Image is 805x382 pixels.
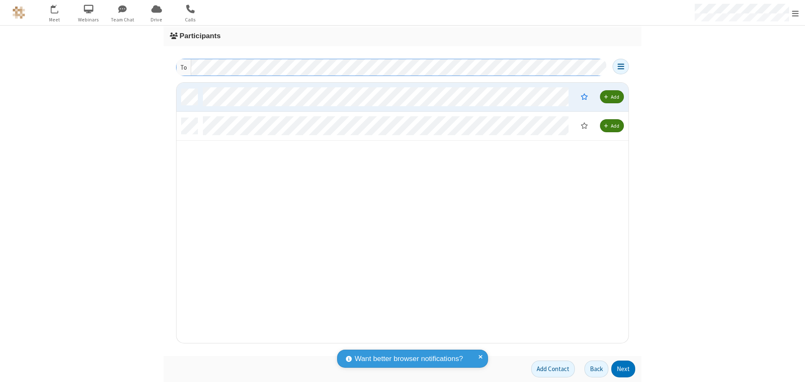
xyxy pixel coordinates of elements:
[55,5,63,11] div: 12
[537,365,569,373] span: Add Contact
[575,118,594,133] button: Moderator
[611,123,619,129] span: Add
[784,360,799,376] iframe: Chat
[600,90,624,103] button: Add
[600,119,624,132] button: Add
[531,361,575,377] button: Add Contact
[141,16,172,24] span: Drive
[107,16,138,24] span: Team Chat
[170,32,635,40] h3: Participants
[177,59,191,76] div: To
[575,89,594,104] button: Moderator
[73,16,104,24] span: Webinars
[611,94,619,100] span: Add
[584,361,608,377] button: Back
[613,59,629,74] button: Open menu
[13,6,25,19] img: QA Selenium DO NOT DELETE OR CHANGE
[175,16,206,24] span: Calls
[355,353,463,364] span: Want better browser notifications?
[611,361,635,377] button: Next
[39,16,70,24] span: Meet
[177,83,629,344] div: grid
